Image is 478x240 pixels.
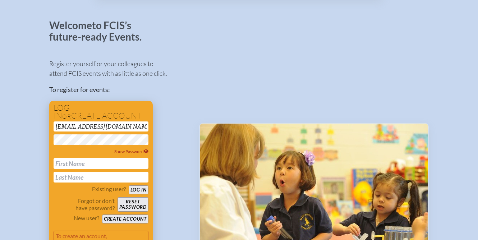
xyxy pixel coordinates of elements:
[114,149,149,154] span: Show Password
[49,59,188,78] p: Register yourself or your colleagues to attend FCIS events with as little as one click.
[129,185,148,194] button: Log in
[92,185,126,193] p: Existing user?
[49,20,150,42] p: Welcome to FCIS’s future-ready Events.
[118,197,148,212] button: Resetpassword
[102,214,148,223] button: Create account
[62,113,71,120] span: or
[54,121,148,131] input: Email
[54,104,148,120] h1: Log in create account
[54,197,115,212] p: Forgot or don’t have password?
[49,85,188,94] p: To register for events:
[54,172,148,183] input: Last Name
[74,214,99,222] p: New user?
[54,158,148,169] input: First Name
